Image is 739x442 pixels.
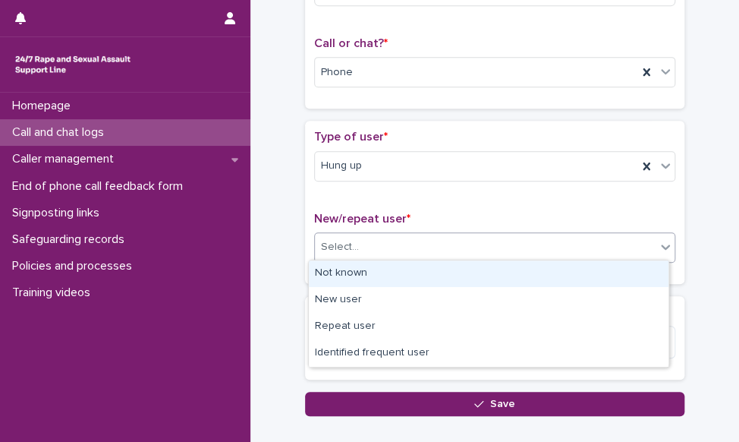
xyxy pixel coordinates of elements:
[6,286,102,300] p: Training videos
[321,158,362,174] span: Hung up
[6,232,137,247] p: Safeguarding records
[6,206,112,220] p: Signposting links
[305,392,684,416] button: Save
[309,314,668,340] div: Repeat user
[314,131,388,143] span: Type of user
[6,179,195,194] p: End of phone call feedback form
[309,260,668,287] div: Not known
[490,399,515,409] span: Save
[6,152,126,166] p: Caller management
[314,213,410,225] span: New/repeat user
[12,49,134,80] img: rhQMoQhaT3yELyF149Cw
[309,340,668,367] div: Identified frequent user
[6,99,83,113] p: Homepage
[321,239,359,255] div: Select...
[321,65,353,81] span: Phone
[314,37,388,49] span: Call or chat?
[309,287,668,314] div: New user
[6,259,144,273] p: Policies and processes
[6,125,116,140] p: Call and chat logs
